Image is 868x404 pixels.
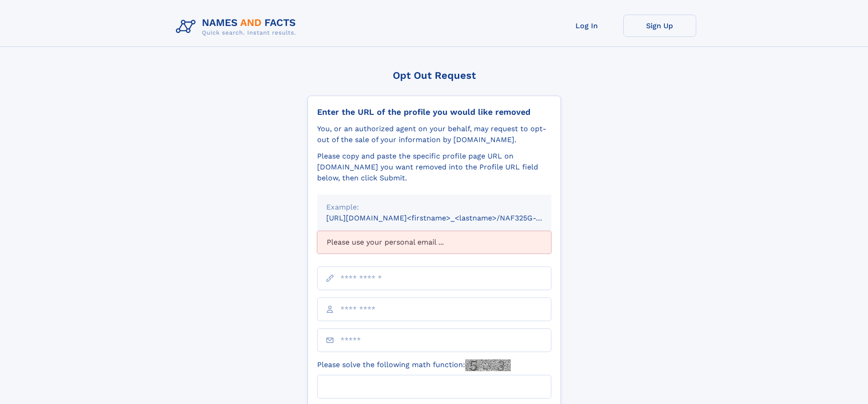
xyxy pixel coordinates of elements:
small: [URL][DOMAIN_NAME]<firstname>_<lastname>/NAF325G-xxxxxxxx [326,214,569,222]
a: Log In [550,15,623,37]
label: Please solve the following math function: [317,359,511,371]
div: Example: [326,202,542,213]
div: Please use your personal email ... [317,231,551,254]
div: You, or an authorized agent on your behalf, may request to opt-out of the sale of your informatio... [317,123,551,145]
a: Sign Up [623,15,696,37]
img: Logo Names and Facts [172,15,303,39]
div: Enter the URL of the profile you would like removed [317,107,551,117]
div: Please copy and paste the specific profile page URL on [DOMAIN_NAME] you want removed into the Pr... [317,151,551,184]
div: Opt Out Request [308,70,561,81]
